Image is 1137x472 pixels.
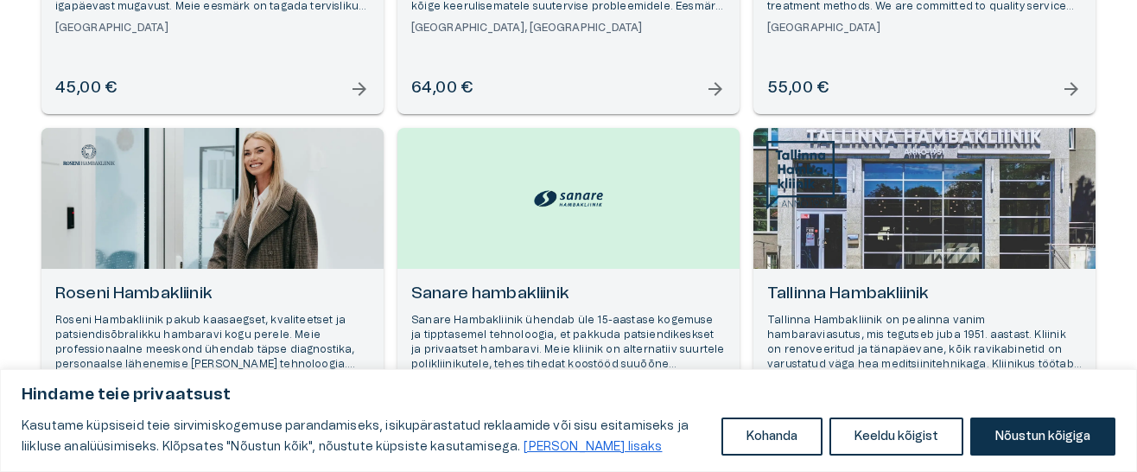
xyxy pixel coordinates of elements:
[705,79,726,99] span: arrow_forward
[766,141,835,210] img: Tallinna Hambakliinik logo
[970,418,1115,456] button: Nõustun kõigiga
[411,77,473,100] h6: 64,00 €
[55,283,370,306] h6: Roseni Hambakliinik
[411,283,726,306] h6: Sanare hambakliinik
[411,21,726,35] h6: [GEOGRAPHIC_DATA], [GEOGRAPHIC_DATA]
[829,418,963,456] button: Keeldu kõigist
[22,385,1115,405] p: Hindame teie privaatsust
[767,77,829,100] h6: 55,00 €
[55,21,370,35] h6: [GEOGRAPHIC_DATA]
[41,128,384,472] a: Open selected supplier available booking dates
[54,141,124,169] img: Roseni Hambakliinik logo
[411,313,726,373] p: Sanare Hambakliinik ühendab üle 15-aastase kogemuse ja tipptasemel tehnoloogia, et pakkuda patsie...
[767,21,1082,35] h6: [GEOGRAPHIC_DATA]
[721,418,823,456] button: Kohanda
[55,77,117,100] h6: 45,00 €
[523,440,663,454] a: Loe lisaks
[22,416,708,457] p: Kasutame küpsiseid teie sirvimiskogemuse parandamiseks, isikupärastatud reklaamide või sisu esita...
[349,79,370,99] span: arrow_forward
[534,186,603,211] img: Sanare hambakliinik logo
[753,128,1096,472] a: Open selected supplier available booking dates
[767,283,1082,306] h6: Tallinna Hambakliinik
[1061,79,1082,99] span: arrow_forward
[55,313,370,373] p: Roseni Hambakliinik pakub kaasaegset, kvaliteetset ja patsiendisõbralikku hambaravi kogu perele. ...
[397,128,740,472] a: Open selected supplier available booking dates
[88,14,114,28] span: Help
[767,313,1082,373] p: Tallinna Hambakliinik on pealinna vanim hambaraviasutus, mis tegutseb juba 1951. aastast. Kliinik...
